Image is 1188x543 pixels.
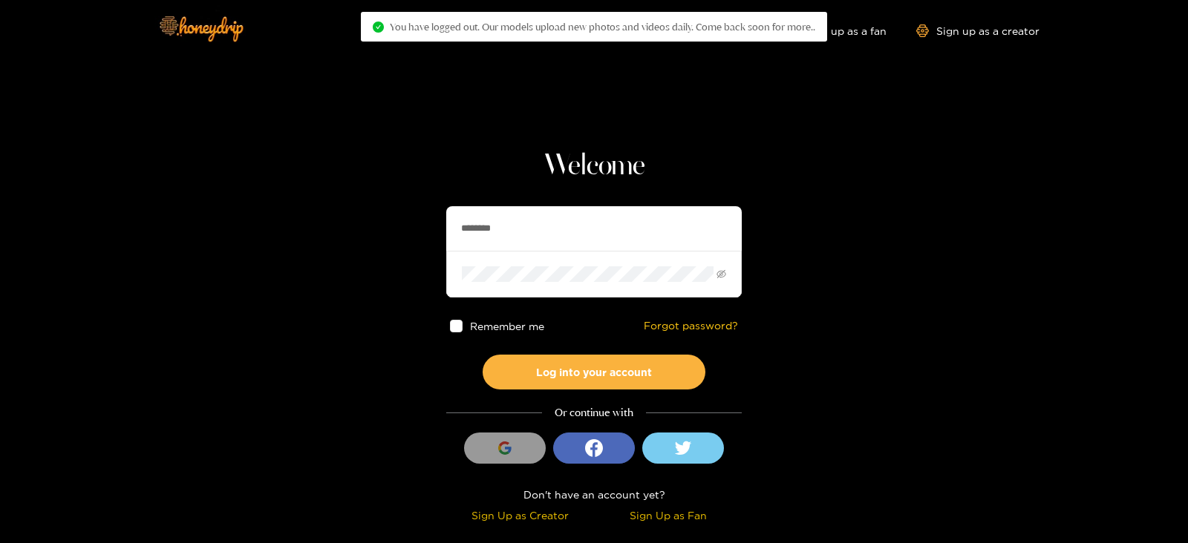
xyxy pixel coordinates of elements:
div: Sign Up as Fan [598,507,738,524]
div: Sign Up as Creator [450,507,590,524]
button: Log into your account [483,355,705,389]
span: eye-invisible [717,269,726,279]
span: check-circle [373,22,384,33]
span: Remember me [470,320,544,332]
div: Don't have an account yet? [446,486,742,503]
a: Sign up as a creator [916,24,1039,37]
h1: Welcome [446,148,742,184]
div: Or continue with [446,404,742,421]
a: Forgot password? [644,320,738,332]
a: Sign up as a fan [785,24,887,37]
span: You have logged out. Our models upload new photos and videos daily. Come back soon for more.. [390,21,815,33]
